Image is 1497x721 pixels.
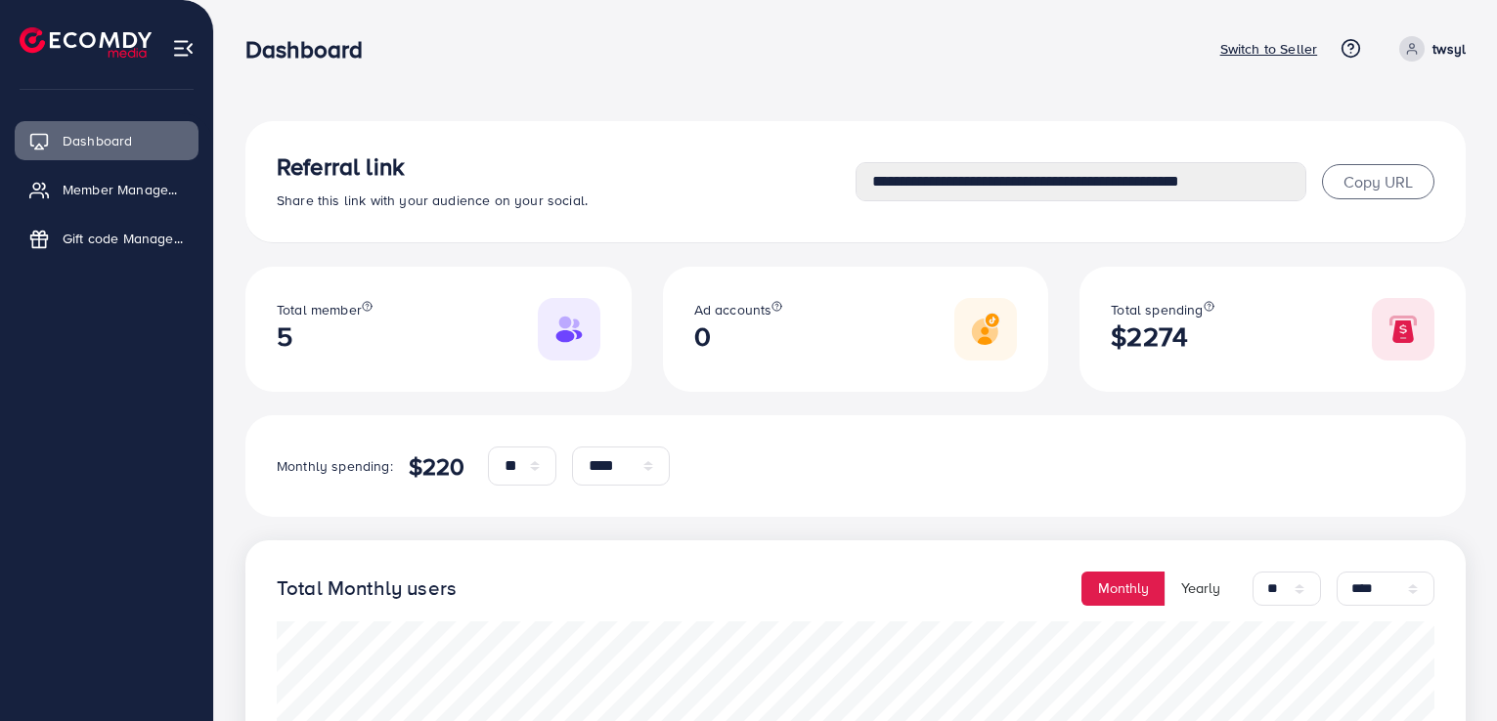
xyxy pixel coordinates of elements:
[245,35,378,64] h3: Dashboard
[277,576,457,601] h4: Total Monthly users
[15,121,198,160] a: Dashboard
[1343,171,1413,192] span: Copy URL
[63,229,184,248] span: Gift code Management
[277,191,588,210] span: Share this link with your audience on your social.
[277,454,393,478] p: Monthly spending:
[1372,298,1434,360] img: Responsive image
[1111,300,1203,319] span: Total spending
[15,219,198,258] a: Gift code Management
[277,152,856,181] h3: Referral link
[1081,572,1166,606] button: Monthly
[694,320,783,353] h2: 0
[63,180,184,199] span: Member Management
[63,131,132,150] span: Dashboard
[1322,164,1434,199] button: Copy URL
[277,320,373,353] h2: 5
[1432,37,1466,61] p: twsyl
[409,452,465,481] h4: $220
[538,298,600,360] img: Responsive image
[1165,572,1237,606] button: Yearly
[277,300,362,319] span: Total member
[172,37,195,60] img: menu
[694,300,772,319] span: Ad accounts
[1111,320,1213,353] h2: $2274
[954,298,1017,360] img: Responsive image
[1391,36,1466,62] a: twsyl
[1220,37,1318,61] p: Switch to Seller
[20,27,152,58] img: logo
[15,170,198,209] a: Member Management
